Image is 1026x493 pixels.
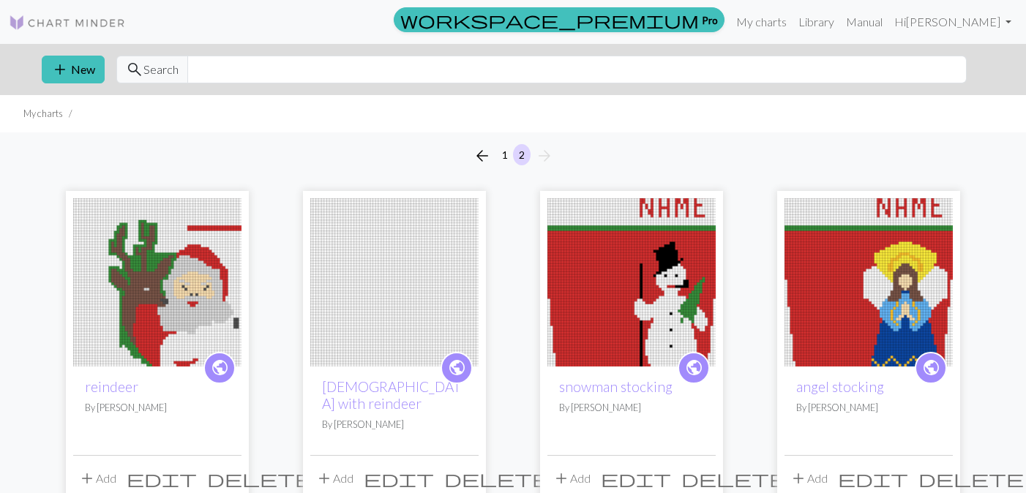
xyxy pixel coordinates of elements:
p: By [PERSON_NAME] [322,418,467,432]
a: [DEMOGRAPHIC_DATA] with reindeer [322,378,461,412]
i: public [922,353,940,383]
i: public [685,353,703,383]
span: edit [838,468,908,489]
span: search [126,59,143,80]
button: Edit [359,464,439,492]
button: Add [785,464,833,492]
span: delete [918,468,1024,489]
a: public [441,352,473,384]
button: Previous [468,144,497,168]
p: By [PERSON_NAME] [559,401,704,415]
i: Edit [838,470,908,487]
a: snowman stocking [559,378,673,395]
span: edit [127,468,197,489]
img: angel stocking [785,198,953,366]
a: Pro [394,7,724,32]
a: Santa with reindeer [310,274,479,287]
i: Previous [473,147,491,165]
button: New [42,56,105,83]
a: public [678,352,710,384]
li: My charts [23,107,63,121]
span: public [685,356,703,379]
button: Delete [676,464,792,492]
a: angel stocking [785,274,953,287]
button: Add [547,464,596,492]
span: public [211,356,229,379]
button: Edit [833,464,913,492]
span: add [78,468,96,489]
span: public [448,356,466,379]
i: Edit [601,470,671,487]
i: public [448,353,466,383]
span: arrow_back [473,146,491,166]
img: reindeer [73,198,241,366]
p: By [PERSON_NAME] [85,401,230,415]
p: By [PERSON_NAME] [796,401,941,415]
span: delete [681,468,787,489]
a: My charts [730,7,793,37]
a: public [915,352,947,384]
button: Edit [121,464,202,492]
a: Library [793,7,840,37]
span: add [51,59,69,80]
button: Edit [596,464,676,492]
button: Add [73,464,121,492]
span: public [922,356,940,379]
a: angel stocking [796,378,884,395]
nav: Page navigation [468,144,559,168]
span: delete [207,468,312,489]
span: add [790,468,807,489]
a: reindeer [73,274,241,287]
span: workspace_premium [400,10,699,30]
button: Delete [202,464,318,492]
img: snowman stocking [547,198,716,366]
a: snowman stocking [547,274,716,287]
button: Delete [439,464,555,492]
span: Search [143,61,179,78]
span: add [315,468,333,489]
span: edit [601,468,671,489]
i: Edit [364,470,434,487]
button: 1 [496,144,514,165]
a: public [203,352,236,384]
a: reindeer [85,378,138,395]
button: Add [310,464,359,492]
span: edit [364,468,434,489]
a: Manual [840,7,888,37]
span: add [553,468,570,489]
button: 2 [513,144,531,165]
img: Logo [9,14,126,31]
a: Hi[PERSON_NAME] [888,7,1017,37]
i: public [211,353,229,383]
i: Edit [127,470,197,487]
img: Santa with reindeer [310,198,479,366]
span: delete [444,468,550,489]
